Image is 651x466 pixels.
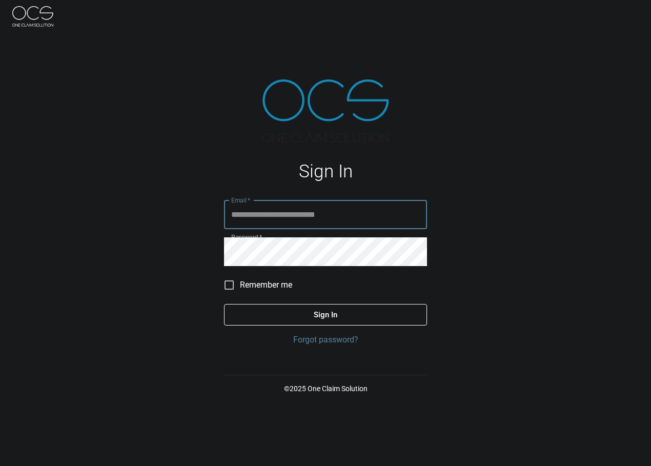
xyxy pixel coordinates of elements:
img: ocs-logo-tra.png [262,79,389,143]
h1: Sign In [224,161,427,182]
label: Email [231,196,251,205]
span: Remember me [240,279,292,291]
p: © 2025 One Claim Solution [224,383,427,394]
label: Password [231,233,262,241]
img: ocs-logo-white-transparent.png [12,6,53,27]
a: Forgot password? [224,334,427,346]
button: Sign In [224,304,427,326]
